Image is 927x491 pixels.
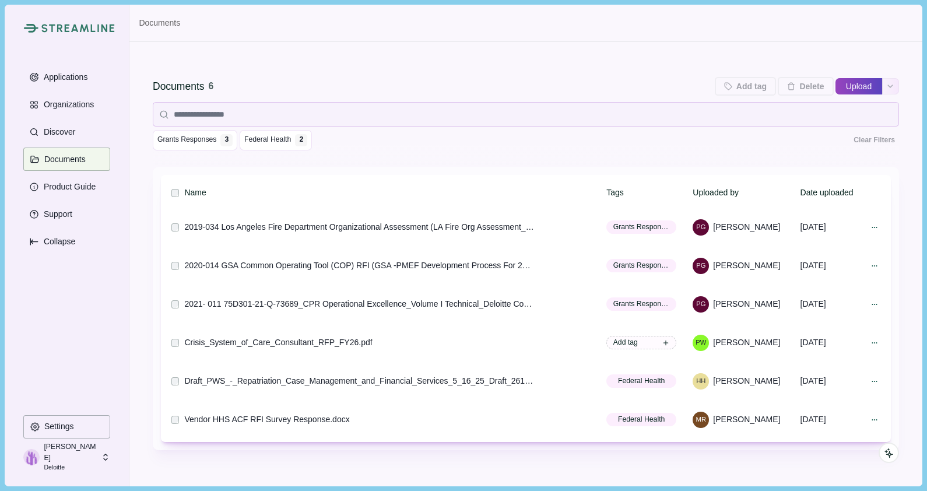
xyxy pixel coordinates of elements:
span: Federal Health [244,135,291,145]
img: profile picture [23,449,40,465]
p: Documents [40,155,86,164]
div: [DATE] [800,371,865,391]
span: Add tag [613,337,638,348]
button: Support [23,202,110,226]
span: Federal Health [618,414,665,425]
p: Applications [40,72,88,82]
div: [DATE] [800,255,865,276]
p: Deloitte [44,463,97,472]
button: Documents [23,148,110,171]
button: Applications [23,65,110,89]
th: Name [182,178,605,207]
button: Discover [23,120,110,143]
div: Privitera, Giovanni [696,224,705,230]
img: Streamline Climate Logo [23,23,38,33]
span: Federal Health [618,376,665,386]
button: Grants Responses 3 [153,130,237,150]
p: Settings [40,422,74,432]
p: Discover [40,127,75,137]
button: Federal Health [606,413,676,426]
div: 2021- 011 75D301-21-Q-73689_CPR Operational Excellence_Volume I Technical_Deloitte Consulting LLP... [184,298,534,310]
p: Support [40,209,72,219]
button: Federal Health [606,374,676,388]
th: Date uploaded [798,178,864,207]
a: Streamline Climate LogoStreamline Climate Logo [23,23,110,33]
div: [DATE] [800,332,865,353]
button: Grants Responses [606,220,676,234]
div: Pius, Wendy [696,339,706,346]
button: Delete [778,77,833,96]
span: [PERSON_NAME] [713,221,780,233]
span: [PERSON_NAME] [713,259,780,272]
p: Product Guide [40,182,96,192]
div: 2019-034 Los Angeles Fire Department Organizational Assessment (LA Fire Org Assessment_RFP #37775... [184,221,534,233]
div: Higgins, Haydn [696,378,705,384]
div: Privitera, Giovanni [696,262,705,269]
span: [PERSON_NAME] [713,375,780,387]
div: 2020-014 GSA Common Operating Tool (COP) RFI (GSA -PMEF Development Process For 2020 BPA and BIA ... [184,259,534,272]
button: Grants Responses [606,297,676,311]
div: Privitera, Giovanni [696,301,705,307]
div: Megan Raisle [696,416,706,423]
a: Documents [139,17,180,29]
div: Crisis_System_of_Care_Consultant_RFP_FY26.pdf [184,336,372,349]
div: Documents [153,79,205,94]
button: Grants Responses [606,259,676,272]
button: Upload [835,77,882,96]
span: Grants Responses [157,135,216,145]
th: Tags [605,178,691,207]
div: 6 [209,79,214,94]
button: Add tag [715,77,776,96]
th: Uploaded by [691,178,798,207]
button: Settings [23,415,110,439]
button: Expand [23,230,110,253]
p: Organizations [40,100,94,110]
p: Collapse [40,237,75,247]
div: [DATE] [800,409,865,430]
button: Product Guide [23,175,110,198]
div: [DATE] [800,294,865,314]
button: See more options [883,77,899,96]
button: Organizations [23,93,110,116]
div: 2 [297,136,306,143]
span: Grants Responses [613,222,670,232]
span: Grants Responses [613,260,670,271]
span: [PERSON_NAME] [713,413,780,426]
div: Draft_PWS_-_Repatriation_Case_Management_and_Financial_Services_5_16_25_Draft_26118977.docx [184,375,534,387]
p: [PERSON_NAME] [44,441,97,463]
button: Federal Health 2 [240,130,312,150]
span: [PERSON_NAME] [713,298,780,310]
span: Grants Responses [613,299,670,309]
div: [DATE] [800,217,865,237]
span: [PERSON_NAME] [713,336,780,349]
a: Settings [23,415,110,443]
div: Vendor HHS ACF RFI Survey Response.docx [184,413,349,426]
button: Clear Filters [849,130,899,150]
div: 3 [223,136,231,143]
img: Streamline Climate Logo [41,24,115,33]
button: Add tag [606,336,676,349]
